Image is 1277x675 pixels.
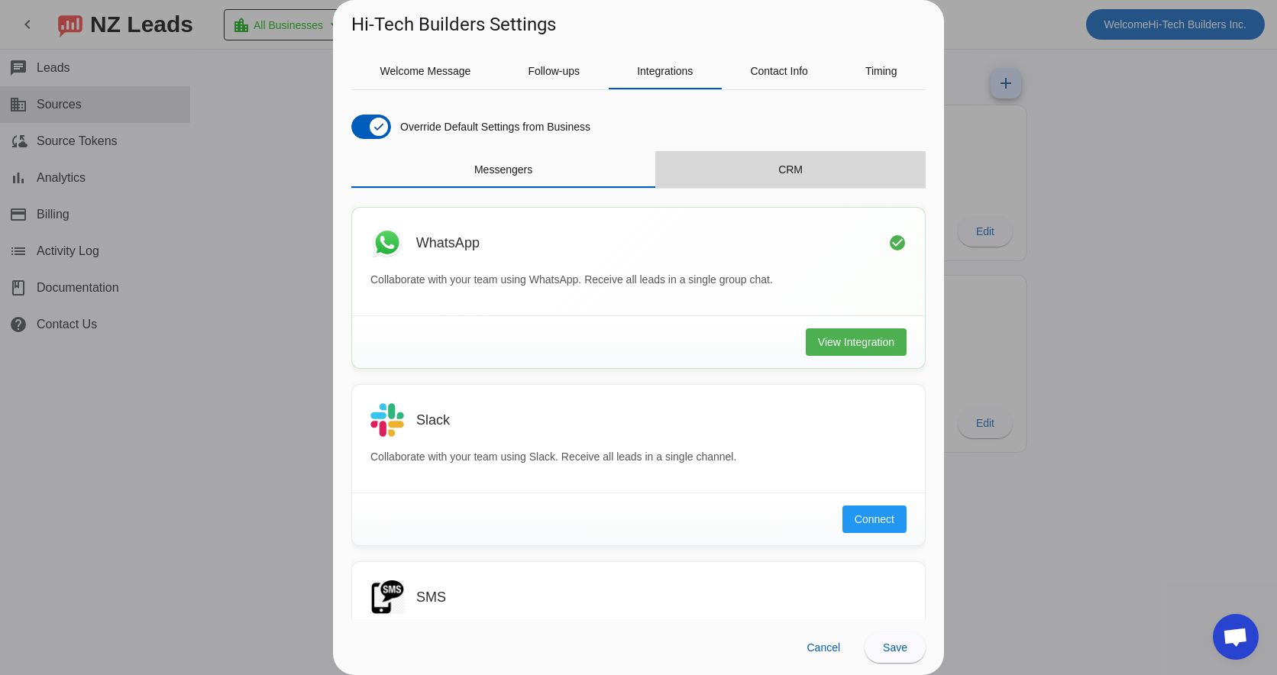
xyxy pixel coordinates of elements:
[1213,614,1259,660] div: Open chat
[474,164,532,175] span: Messengers
[637,66,693,76] span: Integrations
[370,449,907,465] p: Collaborate with your team using Slack. Receive all leads in a single channel.
[865,632,926,663] button: Save
[888,234,907,252] mat-icon: check_circle
[351,12,556,37] h1: Hi-Tech Builders Settings
[794,632,852,663] button: Cancel
[750,66,808,76] span: Contact Info
[807,641,840,654] span: Cancel
[842,505,907,533] button: Connect
[397,119,590,134] label: Override Default Settings from Business
[416,412,450,428] h3: Slack
[806,328,907,356] button: View Integration
[778,164,803,175] span: CRM
[818,334,894,350] span: View Integration
[865,66,897,76] span: Timing
[416,589,446,605] h3: SMS
[370,580,404,614] img: SMS
[370,272,907,288] p: Collaborate with your team using WhatsApp. Receive all leads in a single group chat.
[883,641,907,654] span: Save
[855,512,894,527] span: Connect
[370,403,404,437] img: Slack
[528,66,580,76] span: Follow-ups
[380,66,471,76] span: Welcome Message
[416,235,480,250] h3: WhatsApp
[370,226,404,260] img: WhatsApp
